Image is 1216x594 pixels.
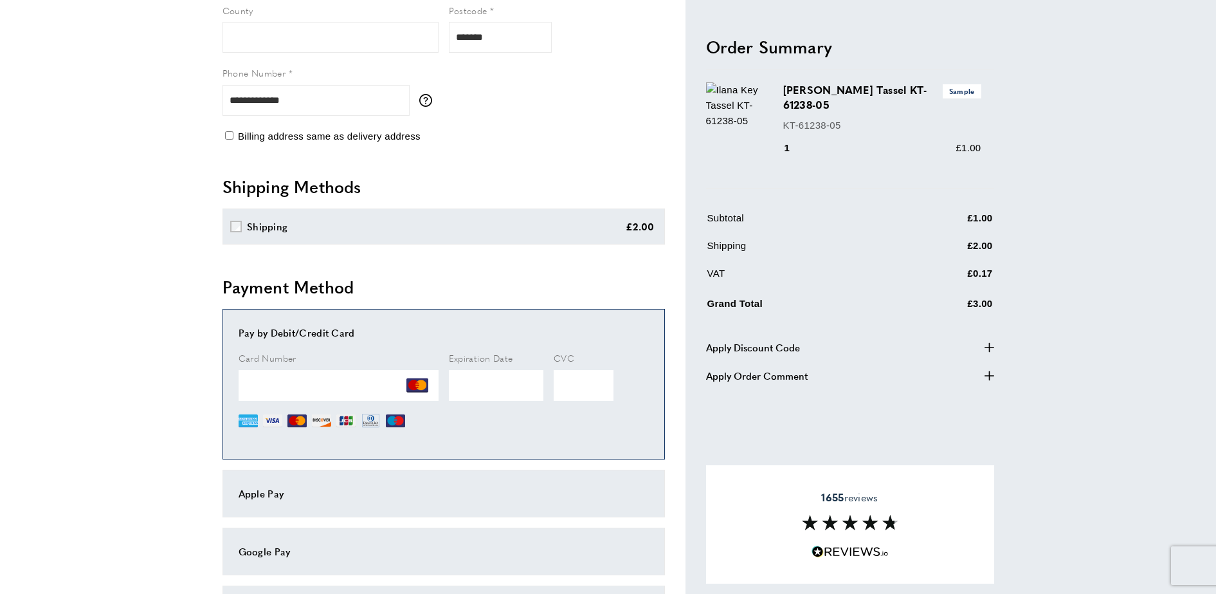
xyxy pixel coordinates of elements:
[225,131,233,140] input: Billing address same as delivery address
[707,293,903,320] td: Grand Total
[287,411,307,431] img: MC.png
[554,370,613,401] iframe: Secure Credit Card Frame - CVV
[419,94,439,107] button: More information
[222,4,253,17] span: County
[812,546,889,558] img: Reviews.io 5 stars
[783,140,808,155] div: 1
[821,491,878,504] span: reviews
[707,265,903,290] td: VAT
[904,210,993,235] td: £1.00
[238,131,421,142] span: Billing address same as delivery address
[943,84,981,98] span: Sample
[821,490,844,505] strong: 1655
[783,117,981,133] p: KT-61238-05
[783,82,981,112] h3: [PERSON_NAME] Tassel KT-61238-05
[336,411,356,431] img: JCB.png
[706,35,994,58] h2: Order Summary
[239,486,649,501] div: Apple Pay
[239,325,649,340] div: Pay by Debit/Credit Card
[904,265,993,290] td: £0.17
[222,66,286,79] span: Phone Number
[802,515,898,530] img: Reviews section
[449,370,544,401] iframe: Secure Credit Card Frame - Expiration Date
[361,411,381,431] img: DN.png
[449,351,513,364] span: Expiration Date
[239,411,258,431] img: AE.png
[312,411,331,431] img: DI.png
[247,219,287,234] div: Shipping
[239,544,649,559] div: Google Pay
[706,82,770,129] img: Ilana Key Tassel KT-61238-05
[386,411,405,431] img: MI.png
[406,375,428,396] img: MC.png
[706,339,800,355] span: Apply Discount Code
[554,351,574,364] span: CVC
[904,237,993,263] td: £2.00
[449,4,487,17] span: Postcode
[707,210,903,235] td: Subtotal
[706,367,808,383] span: Apply Order Comment
[239,351,296,364] span: Card Number
[904,293,993,320] td: £3.00
[956,142,981,153] span: £1.00
[707,237,903,263] td: Shipping
[222,175,665,198] h2: Shipping Methods
[222,275,665,299] h2: Payment Method
[239,370,439,401] iframe: Secure Credit Card Frame - Credit Card Number
[626,219,655,234] div: £2.00
[263,411,282,431] img: VI.png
